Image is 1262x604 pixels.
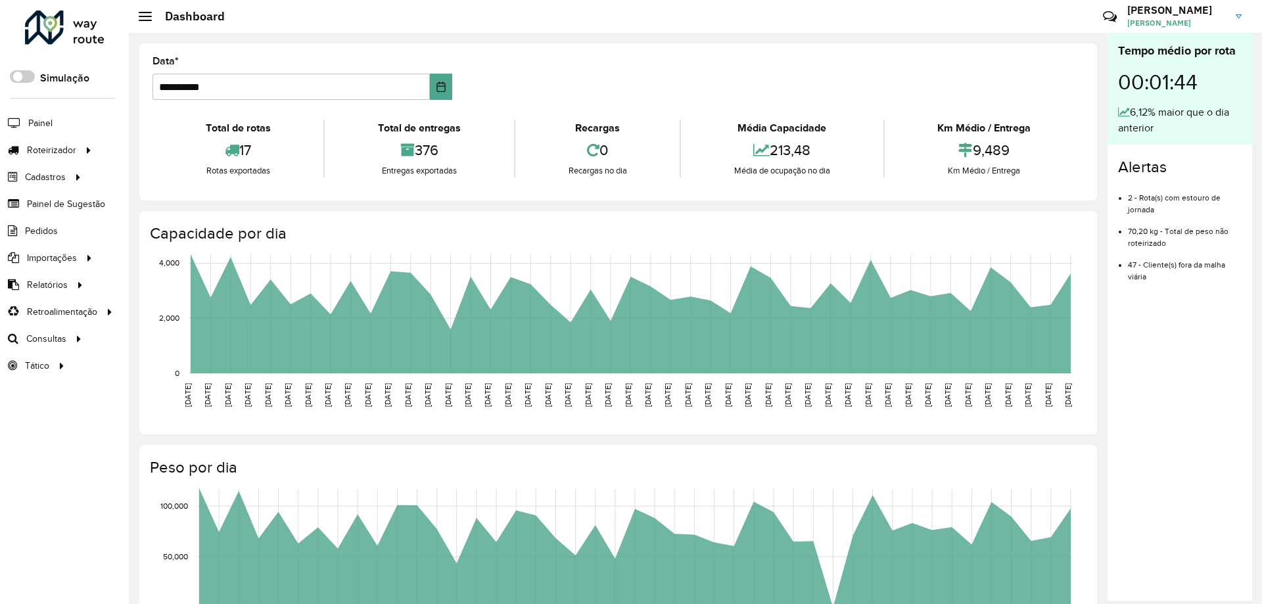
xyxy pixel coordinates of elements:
[156,164,320,177] div: Rotas exportadas
[888,164,1081,177] div: Km Médio / Entrega
[223,383,232,407] text: [DATE]
[28,116,53,130] span: Painel
[563,383,572,407] text: [DATE]
[883,383,892,407] text: [DATE]
[1044,383,1052,407] text: [DATE]
[283,383,292,407] text: [DATE]
[519,164,676,177] div: Recargas no dia
[523,383,532,407] text: [DATE]
[150,224,1084,243] h4: Capacidade por dia
[684,136,879,164] div: 213,48
[27,197,105,211] span: Painel de Sugestão
[156,120,320,136] div: Total de rotas
[888,120,1081,136] div: Km Médio / Entrega
[764,383,772,407] text: [DATE]
[328,164,510,177] div: Entregas exportadas
[444,383,452,407] text: [DATE]
[304,383,312,407] text: [DATE]
[1127,4,1226,16] h3: [PERSON_NAME]
[864,383,872,407] text: [DATE]
[25,170,66,184] span: Cadastros
[684,120,879,136] div: Média Capacidade
[703,383,712,407] text: [DATE]
[27,278,68,292] span: Relatórios
[363,383,372,407] text: [DATE]
[1023,383,1032,407] text: [DATE]
[643,383,652,407] text: [DATE]
[430,74,453,100] button: Choose Date
[519,120,676,136] div: Recargas
[152,53,179,69] label: Data
[27,305,97,319] span: Retroalimentação
[503,383,512,407] text: [DATE]
[343,383,352,407] text: [DATE]
[159,259,179,267] text: 4,000
[159,314,179,322] text: 2,000
[25,359,49,373] span: Tático
[888,136,1081,164] div: 9,489
[40,70,89,86] label: Simulação
[1118,42,1242,60] div: Tempo médio por rota
[1096,3,1124,31] a: Contato Rápido
[1118,105,1242,136] div: 6,12% maior que o dia anterior
[964,383,972,407] text: [DATE]
[175,369,179,377] text: 0
[1063,383,1072,407] text: [DATE]
[783,383,792,407] text: [DATE]
[904,383,912,407] text: [DATE]
[27,251,77,265] span: Importações
[1128,216,1242,249] li: 70,20 kg - Total de peso não roteirizado
[1118,60,1242,105] div: 00:01:44
[404,383,412,407] text: [DATE]
[156,136,320,164] div: 17
[1127,17,1226,29] span: [PERSON_NAME]
[684,383,692,407] text: [DATE]
[423,383,432,407] text: [DATE]
[163,552,188,561] text: 50,000
[663,383,672,407] text: [DATE]
[328,120,510,136] div: Total de entregas
[584,383,592,407] text: [DATE]
[27,143,76,157] span: Roteirizador
[843,383,852,407] text: [DATE]
[323,383,332,407] text: [DATE]
[519,136,676,164] div: 0
[203,383,212,407] text: [DATE]
[603,383,612,407] text: [DATE]
[1128,182,1242,216] li: 2 - Rota(s) com estouro de jornada
[243,383,252,407] text: [DATE]
[983,383,992,407] text: [DATE]
[724,383,732,407] text: [DATE]
[150,458,1084,477] h4: Peso por dia
[25,224,58,238] span: Pedidos
[1118,158,1242,177] h4: Alertas
[383,383,392,407] text: [DATE]
[160,501,188,510] text: 100,000
[684,164,879,177] div: Média de ocupação no dia
[1128,249,1242,283] li: 47 - Cliente(s) fora da malha viária
[743,383,752,407] text: [DATE]
[483,383,492,407] text: [DATE]
[624,383,632,407] text: [DATE]
[264,383,272,407] text: [DATE]
[803,383,812,407] text: [DATE]
[1004,383,1012,407] text: [DATE]
[544,383,552,407] text: [DATE]
[943,383,952,407] text: [DATE]
[328,136,510,164] div: 376
[152,9,225,24] h2: Dashboard
[463,383,472,407] text: [DATE]
[183,383,192,407] text: [DATE]
[824,383,832,407] text: [DATE]
[923,383,932,407] text: [DATE]
[26,332,66,346] span: Consultas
